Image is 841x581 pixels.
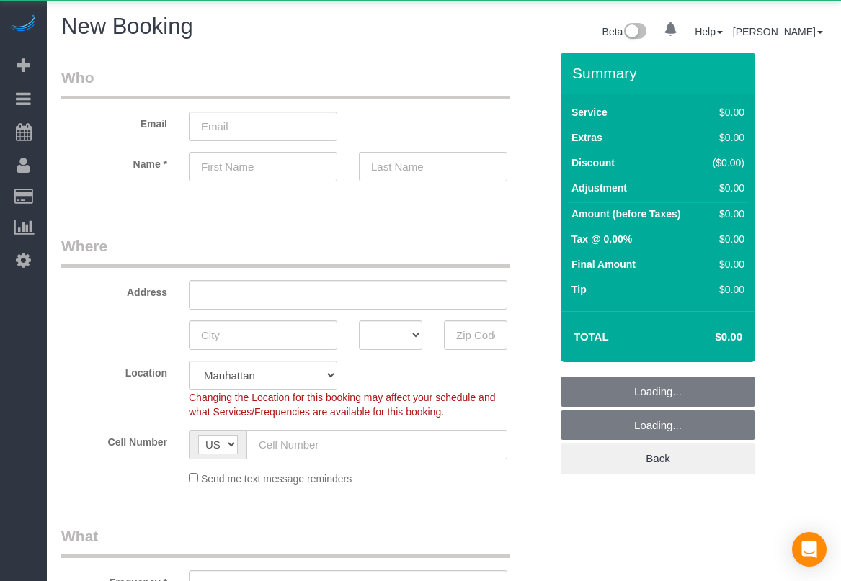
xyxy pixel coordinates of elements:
label: Tip [571,282,587,297]
label: Address [50,280,178,299]
a: Beta [602,26,647,37]
a: Help [695,26,723,37]
label: Tax @ 0.00% [571,232,632,246]
div: $0.00 [706,282,744,297]
div: $0.00 [706,207,744,221]
label: Discount [571,156,615,170]
div: $0.00 [706,130,744,145]
h3: Summary [572,65,748,81]
span: New Booking [61,14,193,39]
label: Amount (before Taxes) [571,207,680,221]
span: Send me text message reminders [201,473,352,485]
label: Extras [571,130,602,145]
div: $0.00 [706,232,744,246]
label: Final Amount [571,257,636,271]
input: Last Name [359,152,507,181]
label: Service [571,105,608,120]
a: Back [561,443,755,474]
label: Adjustment [571,181,627,195]
legend: What [61,526,510,558]
input: Cell Number [246,430,507,459]
img: Automaid Logo [9,14,37,35]
label: Name * [50,152,178,171]
h4: $0.00 [672,331,742,343]
input: City [189,320,337,350]
legend: Who [61,67,510,99]
a: [PERSON_NAME] [733,26,823,37]
label: Email [50,112,178,131]
input: Email [189,112,337,141]
input: First Name [189,152,337,181]
span: Changing the Location for this booking may affect your schedule and what Services/Frequencies are... [189,392,495,418]
div: $0.00 [706,181,744,195]
label: Location [50,361,178,380]
img: New interface [623,23,646,42]
div: $0.00 [706,105,744,120]
div: Open Intercom Messenger [792,532,827,567]
input: Zip Code [444,320,507,350]
div: ($0.00) [706,156,744,170]
legend: Where [61,235,510,268]
div: $0.00 [706,257,744,271]
strong: Total [574,330,609,343]
label: Cell Number [50,430,178,449]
